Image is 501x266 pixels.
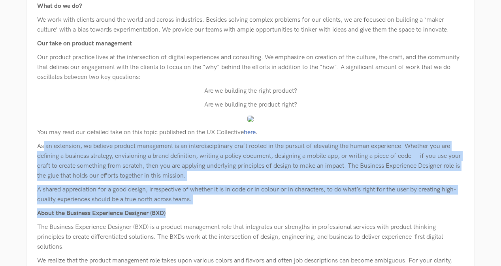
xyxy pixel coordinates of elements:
[37,127,464,137] p: You may read our detailed take on this topic published on the UX Collective .
[37,100,464,110] p: Are we building the product right?
[244,129,256,136] a: here
[37,141,464,181] p: As an extension, we believe product management is an interdisciplinary craft rooted in the pursui...
[37,185,464,204] p: A shared appreciation for a good design, irrespective of whether it is in code or in colour or in...
[37,210,166,217] b: About the Business Experience Designer (BXD)
[247,116,254,122] img: b730f368-f968-4f38-ad1d-c814c3b72233.png
[37,86,464,96] p: Are we building the right product?
[37,40,132,47] b: Our take on product management
[37,222,464,252] p: The Business Experience Designer (BXD) is a product management role that integrates our strengths...
[37,15,464,35] p: We work with clients around the world and across industries. Besides solving complex problems for...
[37,52,464,82] p: Our product practice lives at the intersection of digital experiences and consulting. We emphasiz...
[37,2,82,10] b: What do we do?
